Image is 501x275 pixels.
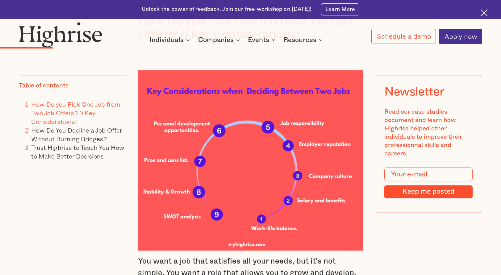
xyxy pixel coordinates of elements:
a: Learn More [321,3,359,15]
a: How Do you Pick One Job from Two Job Offers? 9 Key Considerations: [31,99,120,127]
div: Companies [198,36,242,44]
a: Trust Highrise to Teach You How to Make Better Decisions [31,142,124,161]
a: How Do You Decline a Job Offer Without Burning Bridges? [31,125,122,144]
img: Highrise logo [19,22,102,47]
div: Read our case studies document and learn how Highrise helped other individuals to improve their p... [384,108,473,158]
div: Events [248,36,269,44]
img: Cross icon [481,9,488,16]
input: Your e-mail [384,167,473,182]
div: Events [248,36,277,44]
div: Table of contents [19,82,69,90]
a: Schedule a demo [371,29,436,44]
div: Individuals [149,36,184,44]
img: Key considerations when selecting two job offers [138,70,363,250]
form: Modal Form [384,167,473,199]
div: Unlock the power of feedback. Join our free workshop on [DATE]! [142,6,311,13]
div: Individuals [149,36,192,44]
div: Companies [198,36,234,44]
input: Keep me posted [384,185,473,199]
a: Apply now [439,29,482,44]
div: Resources [283,36,324,44]
div: Newsletter [384,85,444,99]
div: Resources [283,36,316,44]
